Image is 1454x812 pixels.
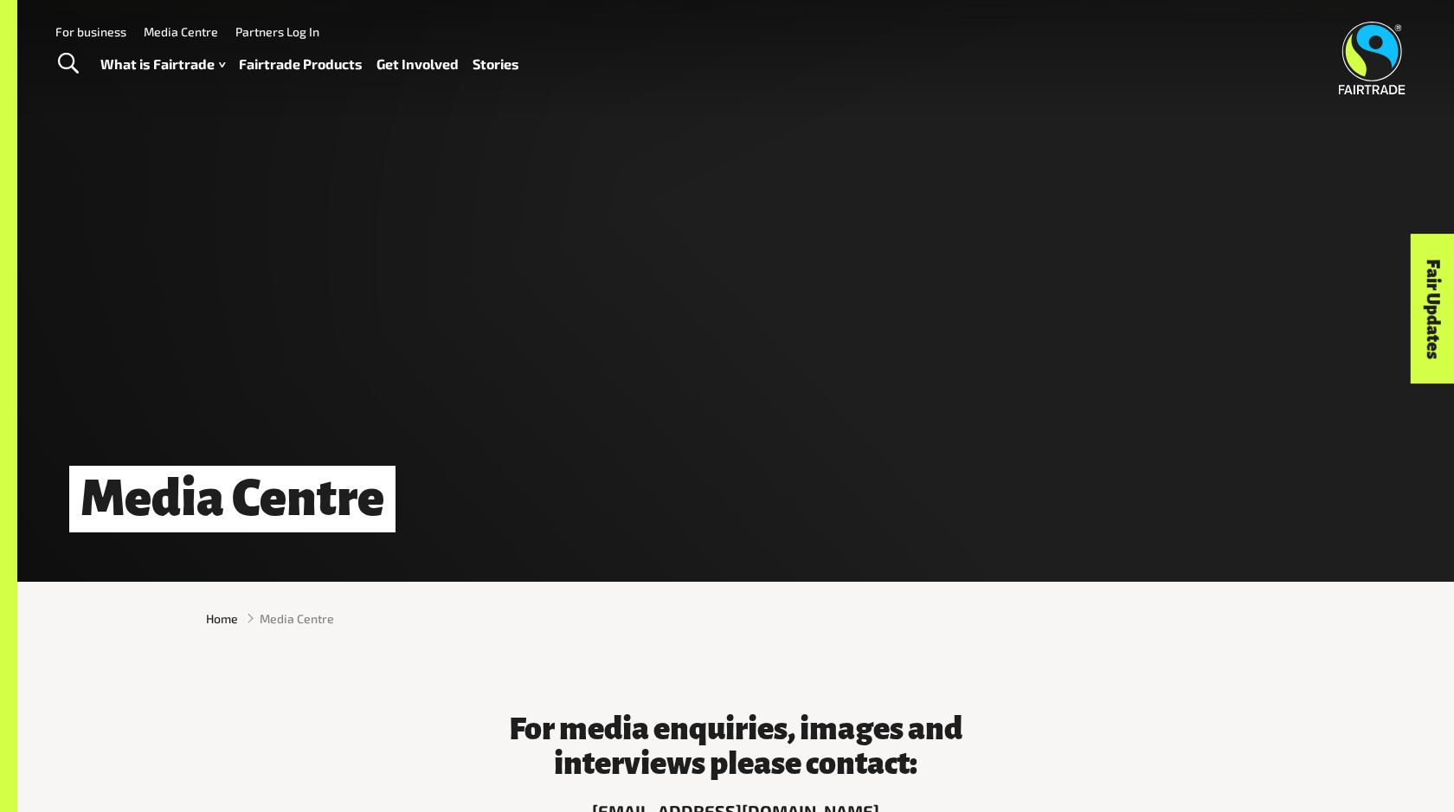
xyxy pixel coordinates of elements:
a: Media Centre [144,24,218,39]
a: Home [206,609,238,628]
h1: Media Centre [69,466,396,532]
a: Partners Log In [235,24,319,39]
a: Get Involved [376,52,459,77]
img: Fairtrade Australia New Zealand logo [1339,22,1406,94]
a: Stories [473,52,519,77]
a: What is Fairtrade [100,52,225,77]
span: Media Centre [260,609,334,628]
h3: For media enquiries, images and interviews please contact: [476,712,995,781]
a: Toggle Search [47,42,89,86]
a: For business [55,24,126,39]
a: Fairtrade Products [239,52,363,77]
